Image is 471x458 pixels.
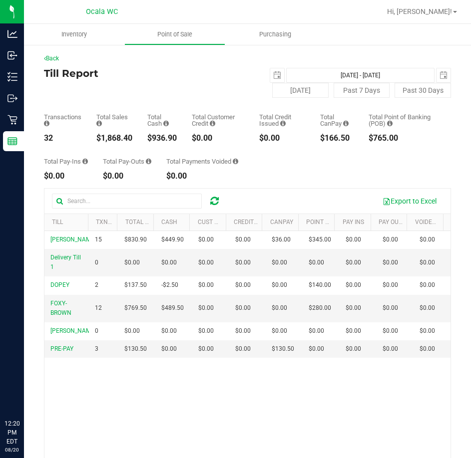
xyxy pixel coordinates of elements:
[48,30,100,39] span: Inventory
[272,83,329,98] button: [DATE]
[144,30,206,39] span: Point of Sale
[50,236,96,243] span: [PERSON_NAME]
[50,300,71,316] span: FOXY-BROWN
[334,83,390,98] button: Past 7 Days
[235,326,251,336] span: $0.00
[309,235,331,244] span: $345.00
[7,115,17,125] inline-svg: Retail
[272,235,291,244] span: $36.00
[166,158,238,165] div: Total Payments Voided
[96,114,132,127] div: Total Sales
[395,83,451,98] button: Past 30 Days
[163,120,169,127] i: Sum of all successful, non-voided cash payment transaction amounts (excluding tips and transactio...
[50,281,69,288] span: DOPEY
[124,326,140,336] span: $0.00
[86,7,118,16] span: Ocala WC
[369,134,436,142] div: $765.00
[198,303,214,313] span: $0.00
[95,258,98,267] span: 0
[4,446,19,454] p: 08/20
[270,219,293,226] a: CanPay
[235,235,251,244] span: $0.00
[246,30,305,39] span: Purchasing
[383,344,398,354] span: $0.00
[124,24,225,45] a: Point of Sale
[235,303,251,313] span: $0.00
[95,303,102,313] span: 12
[44,134,81,142] div: 32
[383,235,398,244] span: $0.00
[161,280,178,290] span: -$2.50
[198,235,214,244] span: $0.00
[259,134,305,142] div: $0.00
[7,29,17,39] inline-svg: Analytics
[50,254,81,270] span: Delivery Till 1
[272,344,294,354] span: $130.50
[10,378,40,408] iframe: Resource center
[259,114,305,127] div: Total Credit Issued
[343,120,349,127] i: Sum of all successful, non-voided payment transaction amounts using CanPay (as well as manual Can...
[235,344,251,354] span: $0.00
[124,303,147,313] span: $769.50
[44,68,248,79] h4: Till Report
[437,68,451,82] span: select
[166,172,238,180] div: $0.00
[383,303,398,313] span: $0.00
[309,280,331,290] span: $140.00
[198,280,214,290] span: $0.00
[44,172,88,180] div: $0.00
[369,114,436,127] div: Total Point of Banking (POB)
[44,55,59,62] a: Back
[306,219,377,226] a: Point of Banking (POB)
[161,235,184,244] span: $449.90
[346,303,361,313] span: $0.00
[7,93,17,103] inline-svg: Outbound
[420,326,435,336] span: $0.00
[420,258,435,267] span: $0.00
[309,326,324,336] span: $0.00
[346,258,361,267] span: $0.00
[7,72,17,82] inline-svg: Inventory
[420,280,435,290] span: $0.00
[125,219,162,226] a: Total Sales
[346,235,361,244] span: $0.00
[270,68,284,82] span: select
[198,258,214,267] span: $0.00
[147,134,177,142] div: $936.90
[343,219,364,226] a: Pay Ins
[379,219,406,226] a: Pay Outs
[124,235,147,244] span: $830.90
[309,258,324,267] span: $0.00
[415,219,468,226] a: Voided Payments
[225,24,326,45] a: Purchasing
[124,280,147,290] span: $137.50
[7,136,17,146] inline-svg: Reports
[103,158,151,165] div: Total Pay-Outs
[235,280,251,290] span: $0.00
[95,235,102,244] span: 15
[4,419,19,446] p: 12:20 PM EDT
[44,120,49,127] i: Count of all successful payment transactions, possibly including voids, refunds, and cash-back fr...
[124,258,140,267] span: $0.00
[96,120,102,127] i: Sum of all successful, non-voided payment transaction amounts (excluding tips and transaction fee...
[383,280,398,290] span: $0.00
[50,345,73,352] span: PRE-PAY
[7,50,17,60] inline-svg: Inbound
[210,120,215,127] i: Sum of all successful, non-voided payment transaction amounts using account credit as the payment...
[346,326,361,336] span: $0.00
[161,326,177,336] span: $0.00
[95,280,98,290] span: 2
[420,344,435,354] span: $0.00
[383,258,398,267] span: $0.00
[96,134,132,142] div: $1,868.40
[233,158,238,165] i: Sum of all voided payment transaction amounts (excluding tips and transaction fees) within the da...
[192,114,244,127] div: Total Customer Credit
[309,303,331,313] span: $280.00
[420,235,435,244] span: $0.00
[198,344,214,354] span: $0.00
[198,326,214,336] span: $0.00
[44,158,88,165] div: Total Pay-Ins
[95,326,98,336] span: 0
[95,344,98,354] span: 3
[272,326,287,336] span: $0.00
